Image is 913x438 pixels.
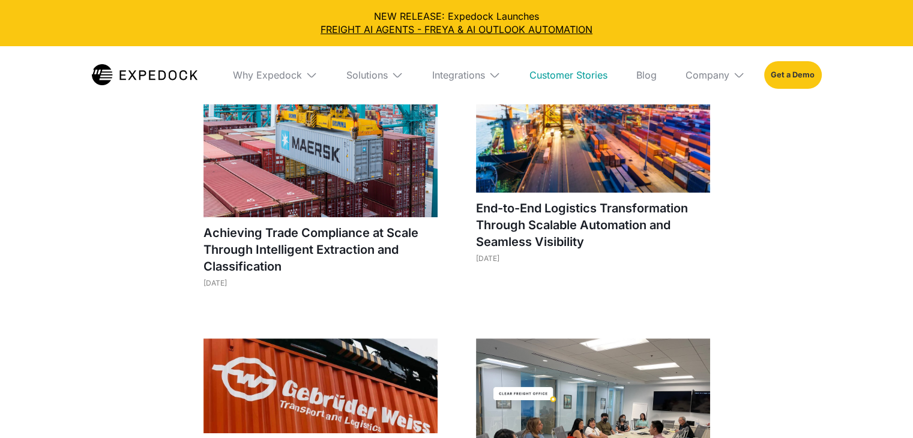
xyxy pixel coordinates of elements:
div: [DATE] [476,254,710,263]
a: Achieving Trade Compliance at Scale Through Intelligent Extraction and Classification[DATE] [203,61,438,299]
div: Company [686,69,729,81]
h1: End-to-End Logistics Transformation Through Scalable Automation and Seamless Visibility [476,200,710,250]
a: FREIGHT AI AGENTS - FREYA & AI OUTLOOK AUTOMATION [10,23,903,36]
div: Company [676,46,755,104]
div: Integrations [432,69,485,81]
div: Solutions [346,69,388,81]
h1: Achieving Trade Compliance at Scale Through Intelligent Extraction and Classification [203,224,438,275]
div: NEW RELEASE: Expedock Launches [10,10,903,37]
iframe: Chat Widget [853,380,913,438]
div: Solutions [337,46,413,104]
div: Integrations [423,46,510,104]
div: Why Expedock [223,46,327,104]
a: Blog [627,46,666,104]
a: Get a Demo [764,61,821,89]
a: End-to-End Logistics Transformation Through Scalable Automation and Seamless Visibility[DATE] [476,61,710,275]
div: [DATE] [203,278,438,287]
div: Why Expedock [233,69,302,81]
a: Customer Stories [520,46,617,104]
